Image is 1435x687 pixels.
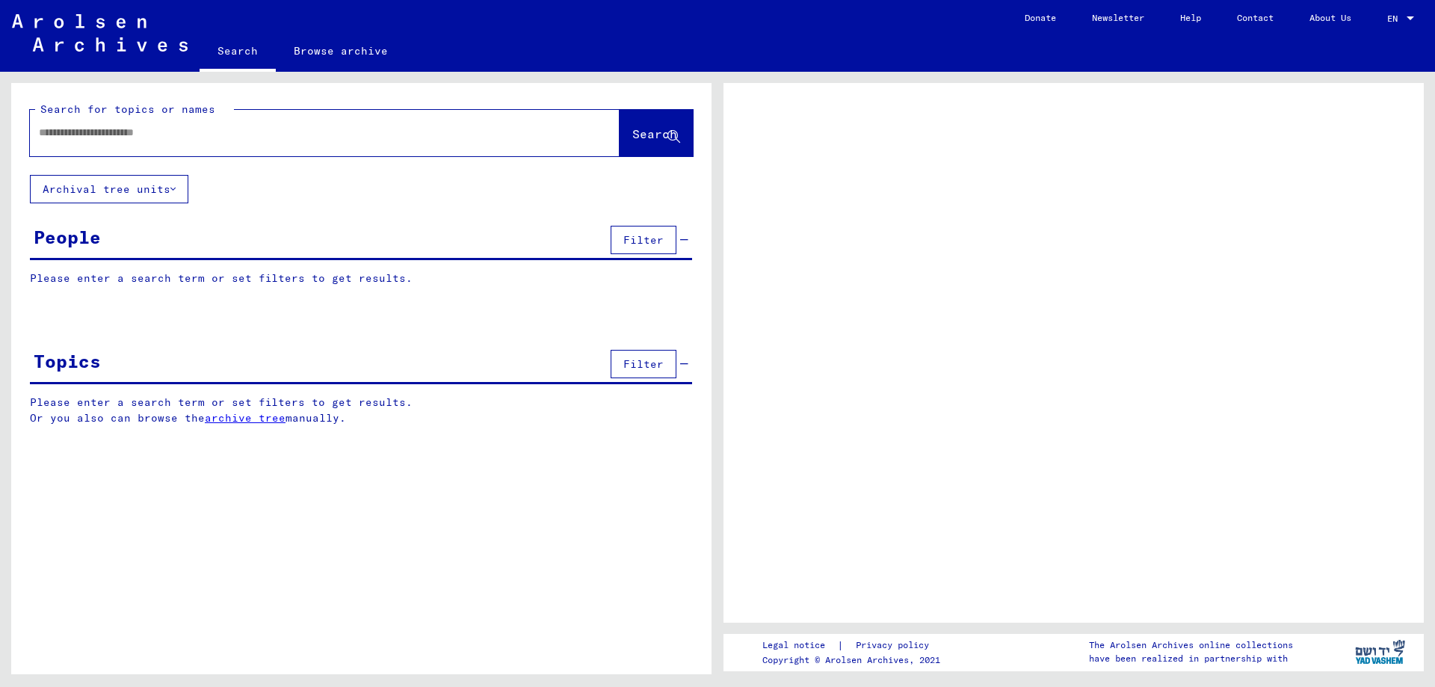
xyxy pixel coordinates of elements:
[623,233,664,247] span: Filter
[34,348,101,375] div: Topics
[762,653,947,667] p: Copyright © Arolsen Archives, 2021
[1387,13,1404,24] span: EN
[276,33,406,69] a: Browse archive
[1089,638,1293,652] p: The Arolsen Archives online collections
[620,110,693,156] button: Search
[12,14,188,52] img: Arolsen_neg.svg
[30,271,692,286] p: Please enter a search term or set filters to get results.
[1352,633,1408,671] img: yv_logo.png
[623,357,664,371] span: Filter
[30,175,188,203] button: Archival tree units
[205,411,286,425] a: archive tree
[30,395,693,426] p: Please enter a search term or set filters to get results. Or you also can browse the manually.
[611,226,676,254] button: Filter
[762,638,837,653] a: Legal notice
[40,102,215,116] mat-label: Search for topics or names
[34,224,101,250] div: People
[844,638,947,653] a: Privacy policy
[611,350,676,378] button: Filter
[200,33,276,72] a: Search
[1089,652,1293,665] p: have been realized in partnership with
[762,638,947,653] div: |
[632,126,677,141] span: Search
